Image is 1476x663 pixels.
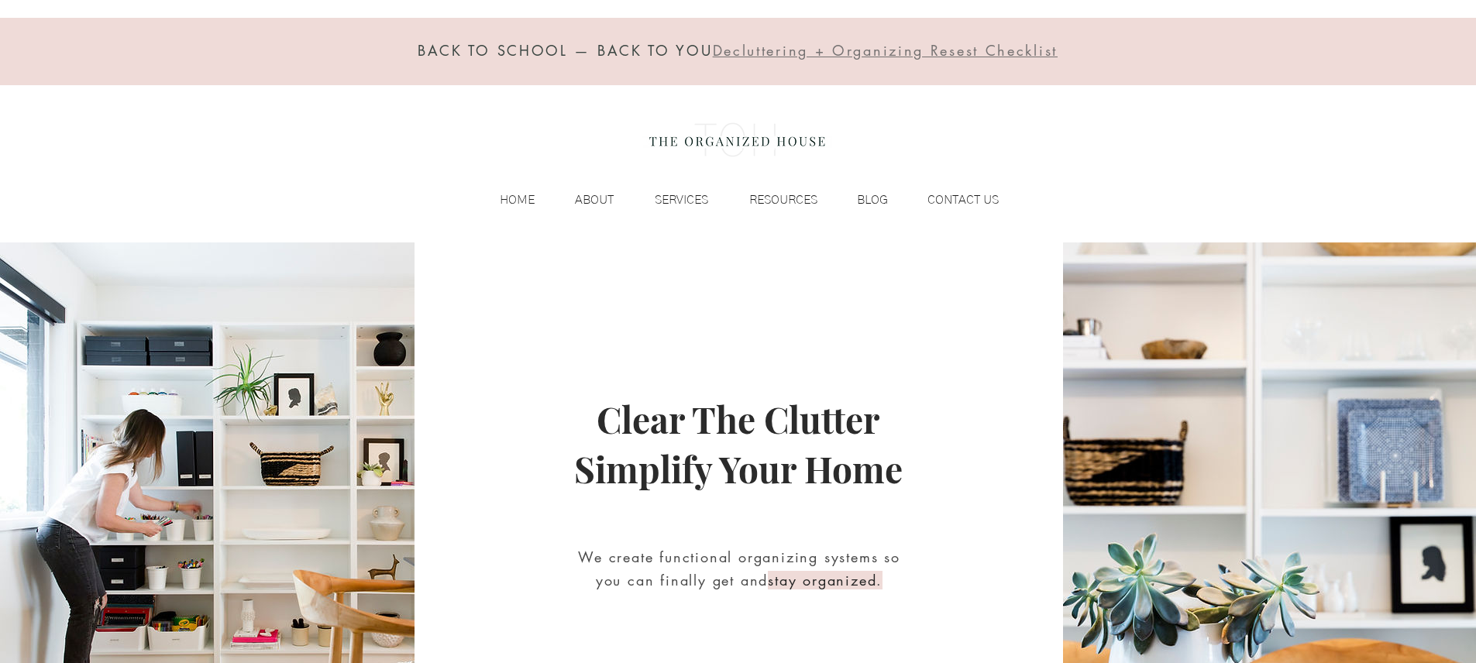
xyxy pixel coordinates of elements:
[849,188,896,211] p: BLOG
[468,188,1006,211] nav: Site
[468,188,542,211] a: HOME
[713,45,1058,59] a: Decluttering + Organizing Resest Checklist
[574,395,903,493] span: Clear The Clutter Simplify Your Home
[768,571,876,589] span: stay organized
[825,188,896,211] a: BLOG
[741,188,825,211] p: RESOURCES
[896,188,1006,211] a: CONTACT US
[920,188,1006,211] p: CONTACT US
[418,41,713,60] span: BACK TO SCHOOL — BACK TO YOU
[578,548,900,589] span: We create functional organizing systems so you can finally get and
[647,188,716,211] p: SERVICES
[642,109,832,171] img: the organized house
[621,188,716,211] a: SERVICES
[876,571,883,589] span: .
[716,188,825,211] a: RESOURCES
[492,188,542,211] p: HOME
[542,188,621,211] a: ABOUT
[713,41,1058,60] span: Decluttering + Organizing Resest Checklist
[567,188,621,211] p: ABOUT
